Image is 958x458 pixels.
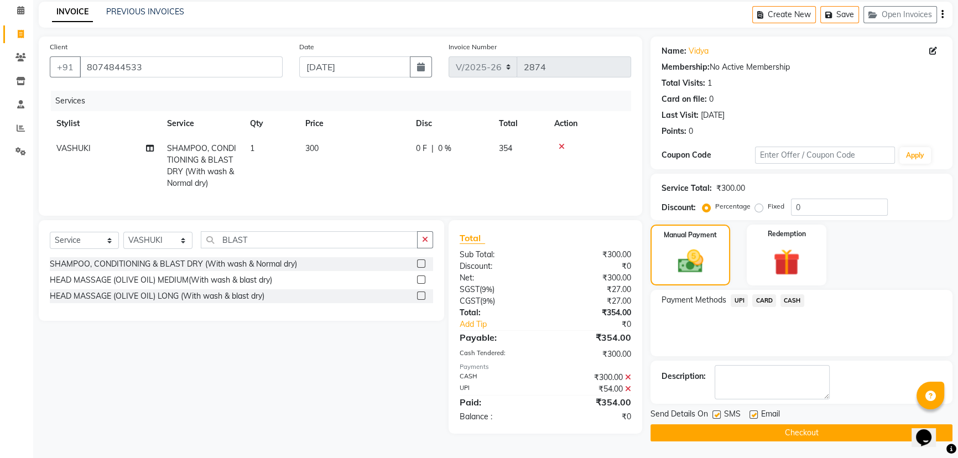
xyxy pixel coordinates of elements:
button: Open Invoices [863,6,937,23]
div: Last Visit: [662,110,699,121]
th: Service [160,111,243,136]
span: 9% [482,296,493,305]
input: Search by Name/Mobile/Email/Code [80,56,283,77]
div: Sub Total: [451,249,545,261]
button: Save [820,6,859,23]
div: HEAD MASSAGE (OLIVE OIL) LONG (With wash & blast dry) [50,290,264,302]
input: Search or Scan [201,231,418,248]
button: Apply [899,147,931,164]
span: 9% [482,285,492,294]
div: Service Total: [662,183,712,194]
div: ₹27.00 [545,284,639,295]
div: ₹300.00 [545,372,639,383]
div: ₹300.00 [545,272,639,284]
div: ₹27.00 [545,295,639,307]
span: CASH [780,294,804,307]
div: ₹54.00 [545,383,639,395]
a: PREVIOUS INVOICES [106,7,184,17]
button: +91 [50,56,81,77]
div: ₹300.00 [716,183,745,194]
button: Create New [752,6,816,23]
div: Description: [662,371,706,382]
label: Date [299,42,314,52]
div: ₹354.00 [545,395,639,409]
div: Services [51,91,639,111]
div: 1 [707,77,712,89]
div: Membership: [662,61,710,73]
span: SGST [460,284,480,294]
div: ₹300.00 [545,249,639,261]
div: Card on file: [662,93,707,105]
div: Payable: [451,331,545,344]
div: Net: [451,272,545,284]
div: HEAD MASSAGE (OLIVE OIL) MEDIUM(With wash & blast dry) [50,274,272,286]
div: Payments [460,362,632,372]
span: 300 [305,143,319,153]
label: Percentage [715,201,751,211]
span: Total [460,232,485,244]
span: CGST [460,296,480,306]
iframe: chat widget [912,414,947,447]
div: Name: [662,45,686,57]
label: Fixed [768,201,784,211]
div: Discount: [662,202,696,214]
div: UPI [451,383,545,395]
div: ( ) [451,284,545,295]
img: _gift.svg [765,246,808,279]
span: Send Details On [650,408,708,422]
span: | [431,143,434,154]
span: 0 F [416,143,427,154]
div: ₹0 [545,411,639,423]
div: Total Visits: [662,77,705,89]
div: Discount: [451,261,545,272]
span: 0 % [438,143,451,154]
th: Disc [409,111,492,136]
a: Add Tip [451,319,561,330]
div: [DATE] [701,110,725,121]
label: Redemption [768,229,806,239]
div: Cash Tendered: [451,348,545,360]
div: ₹0 [545,261,639,272]
span: Payment Methods [662,294,726,306]
a: INVOICE [52,2,93,22]
label: Manual Payment [664,230,717,240]
label: Client [50,42,67,52]
button: Checkout [650,424,952,441]
th: Qty [243,111,299,136]
span: CARD [752,294,776,307]
th: Price [299,111,409,136]
img: _cash.svg [670,247,711,276]
th: Total [492,111,548,136]
span: UPI [731,294,748,307]
span: 354 [499,143,512,153]
div: ₹354.00 [545,307,639,319]
span: SMS [724,408,741,422]
div: Points: [662,126,686,137]
input: Enter Offer / Coupon Code [755,147,895,164]
th: Action [548,111,631,136]
div: 0 [709,93,714,105]
span: VASHUKI [56,143,91,153]
div: Coupon Code [662,149,755,161]
label: Invoice Number [449,42,497,52]
a: Vidya [689,45,709,57]
div: ₹0 [561,319,639,330]
div: CASH [451,372,545,383]
div: Total: [451,307,545,319]
span: Email [761,408,780,422]
div: ₹354.00 [545,331,639,344]
div: SHAMPOO, CONDITIONING & BLAST DRY (With wash & Normal dry) [50,258,297,270]
div: No Active Membership [662,61,941,73]
div: ₹300.00 [545,348,639,360]
div: ( ) [451,295,545,307]
div: Paid: [451,395,545,409]
span: SHAMPOO, CONDITIONING & BLAST DRY (With wash & Normal dry) [167,143,236,188]
span: 1 [250,143,254,153]
div: 0 [689,126,693,137]
div: Balance : [451,411,545,423]
th: Stylist [50,111,160,136]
